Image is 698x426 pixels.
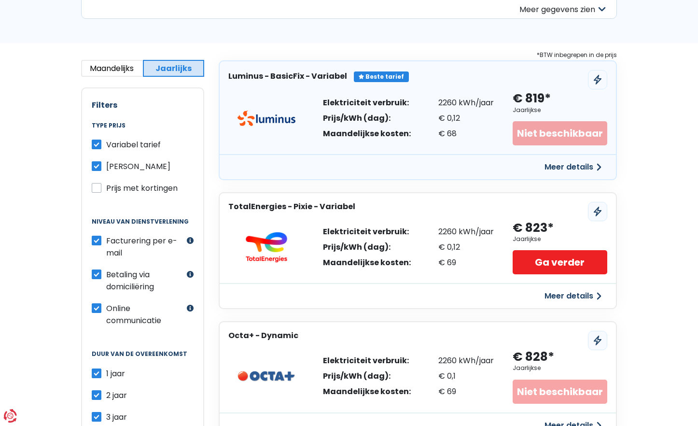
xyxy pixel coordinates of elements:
[92,122,194,139] legend: Type prijs
[438,372,494,380] div: € 0,1
[237,371,295,382] img: Octa
[237,232,295,263] img: TotalEnergies
[354,71,409,82] div: Beste tarief
[539,287,607,305] button: Meer details
[106,269,184,293] label: Betaling via domiciliëring
[323,372,411,380] div: Prijs/kWh (dag):
[92,218,194,235] legend: Niveau van dienstverlening
[323,130,411,138] div: Maandelijkse kosten:
[438,130,494,138] div: € 68
[323,259,411,267] div: Maandelijkse kosten:
[438,388,494,396] div: € 69
[323,243,411,251] div: Prijs/kWh (dag):
[228,202,355,211] h3: TotalEnergies - Pixie - Variabel
[323,388,411,396] div: Maandelijkse kosten:
[143,60,205,77] button: Jaarlijks
[513,365,541,371] div: Jaarlijkse
[106,139,161,150] span: Variabel tarief
[106,368,125,379] span: 1 jaar
[513,107,541,114] div: Jaarlijkse
[513,380,607,404] div: Niet beschikbaar
[438,114,494,122] div: € 0,12
[237,111,295,126] img: Luminus
[92,100,194,110] h2: Filters
[323,228,411,236] div: Elektriciteit verbruik:
[219,50,617,60] div: *BTW inbegrepen in de prijs
[438,259,494,267] div: € 69
[106,161,170,172] span: [PERSON_NAME]
[513,220,554,236] div: € 823*
[513,236,541,242] div: Jaarlijkse
[513,250,607,274] a: Ga verder
[438,99,494,107] div: 2260 kWh/jaar
[513,349,554,365] div: € 828*
[323,357,411,365] div: Elektriciteit verbruik:
[539,158,607,176] button: Meer details
[106,235,184,259] label: Facturering per e-mail
[438,228,494,236] div: 2260 kWh/jaar
[323,114,411,122] div: Prijs/kWh (dag):
[106,302,184,327] label: Online communicatie
[106,390,127,401] span: 2 jaar
[228,331,298,340] h3: Octa+ - Dynamic
[228,71,347,81] h3: Luminus - BasicFix - Variabel
[81,60,143,77] button: Maandelijks
[323,99,411,107] div: Elektriciteit verbruik:
[513,91,551,107] div: € 819*
[92,351,194,367] legend: Duur van de overeenkomst
[513,121,607,145] div: Niet beschikbaar
[438,243,494,251] div: € 0,12
[438,357,494,365] div: 2260 kWh/jaar
[106,412,127,423] span: 3 jaar
[106,183,178,194] span: Prijs met kortingen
